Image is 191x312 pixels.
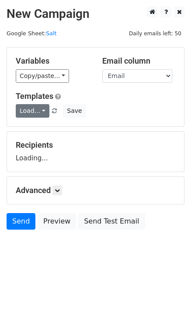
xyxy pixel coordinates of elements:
a: Send Test Email [78,213,145,230]
a: Daily emails left: 50 [126,30,184,37]
a: Salt [46,30,56,37]
h5: Advanced [16,186,175,195]
a: Templates [16,92,53,101]
h2: New Campaign [7,7,184,21]
a: Preview [38,213,76,230]
h5: Variables [16,56,89,66]
h5: Recipients [16,140,175,150]
small: Google Sheet: [7,30,57,37]
a: Send [7,213,35,230]
a: Load... [16,104,49,118]
span: Daily emails left: 50 [126,29,184,38]
h5: Email column [102,56,176,66]
div: Loading... [16,140,175,163]
a: Copy/paste... [16,69,69,83]
button: Save [63,104,86,118]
